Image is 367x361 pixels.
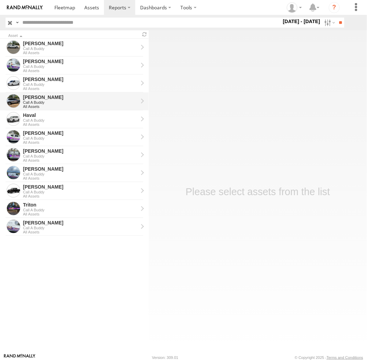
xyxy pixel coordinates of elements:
[327,355,363,360] a: Terms and Conditions
[23,148,138,154] div: Kyle - View Asset History
[23,208,138,212] div: Call A Buddy
[295,355,363,360] div: © Copyright 2025 -
[4,354,35,361] a: Visit our Website
[23,172,138,176] div: Call A Buddy
[152,355,178,360] div: Version: 309.01
[23,176,138,180] div: All Assets
[23,87,138,91] div: All Assets
[282,18,322,25] label: [DATE] - [DATE]
[23,51,138,55] div: All Assets
[23,130,138,136] div: Daniel - View Asset History
[23,58,138,64] div: Tom - View Asset History
[23,64,138,69] div: Call A Buddy
[23,212,138,216] div: All Assets
[23,69,138,73] div: All Assets
[23,76,138,82] div: Michael - View Asset History
[322,18,336,28] label: Search Filter Options
[284,2,304,13] div: Helen Mason
[23,190,138,194] div: Call A Buddy
[23,166,138,172] div: Jamie - View Asset History
[8,34,138,38] div: Click to Sort
[7,5,43,10] img: rand-logo.svg
[23,94,138,100] div: Chris - View Asset History
[23,118,138,122] div: Call A Buddy
[329,2,340,13] i: ?
[23,47,138,51] div: Call A Buddy
[23,184,138,190] div: Stan - View Asset History
[23,194,138,198] div: All Assets
[23,154,138,158] div: Call A Buddy
[23,40,138,47] div: Andrew - View Asset History
[23,112,138,118] div: Haval - View Asset History
[23,202,138,208] div: Triton - View Asset History
[23,226,138,230] div: Call A Buddy
[23,122,138,127] div: All Assets
[23,100,138,104] div: Call A Buddy
[23,230,138,234] div: All Assets
[140,31,149,38] span: Refresh
[23,82,138,87] div: Call A Buddy
[23,136,138,140] div: Call A Buddy
[14,18,20,28] label: Search Query
[23,104,138,109] div: All Assets
[23,140,138,144] div: All Assets
[23,220,138,226] div: Peter - View Asset History
[23,158,138,162] div: All Assets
